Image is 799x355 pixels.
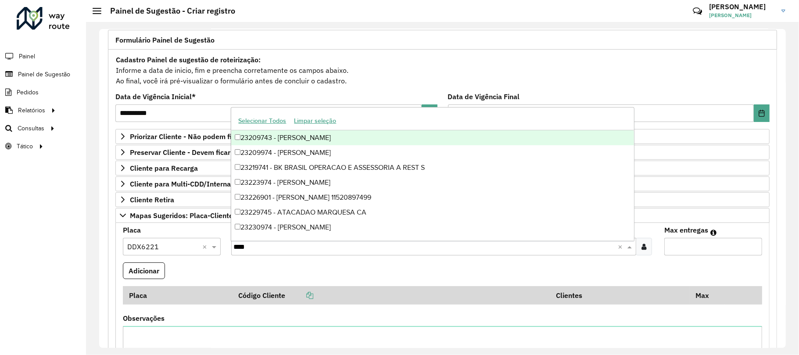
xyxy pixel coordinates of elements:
[550,286,690,305] th: Clientes
[18,106,45,115] span: Relatórios
[664,225,708,235] label: Max entregas
[231,235,634,250] div: 23231974 - DOCTOR DRINK
[130,180,254,187] span: Cliente para Multi-CDD/Internalização
[19,52,35,61] span: Painel
[709,11,775,19] span: [PERSON_NAME]
[690,286,725,305] th: Max
[17,88,39,97] span: Pedidos
[130,212,233,219] span: Mapas Sugeridos: Placa-Cliente
[115,54,770,86] div: Informe a data de inicio, fim e preencha corretamente os campos abaixo. Ao final, você irá pré-vi...
[231,220,634,235] div: 23230974 - [PERSON_NAME]
[285,291,313,300] a: Copiar
[231,175,634,190] div: 23223974 - [PERSON_NAME]
[116,55,261,64] strong: Cadastro Painel de sugestão de roteirização:
[754,104,770,122] button: Choose Date
[202,241,210,252] span: Clear all
[231,160,634,175] div: 23219741 - BK BRASIL OPERACAO E ASSESSORIA A REST S
[130,196,174,203] span: Cliente Retira
[115,192,770,207] a: Cliente Retira
[17,142,33,151] span: Tático
[130,149,308,156] span: Preservar Cliente - Devem ficar no buffer, não roteirizar
[115,176,770,191] a: Cliente para Multi-CDD/Internalização
[422,104,437,122] button: Choose Date
[115,161,770,176] a: Cliente para Recarga
[115,145,770,160] a: Preservar Cliente - Devem ficar no buffer, não roteirizar
[123,262,165,279] button: Adicionar
[115,208,770,223] a: Mapas Sugeridos: Placa-Cliente
[618,241,625,252] span: Clear all
[115,91,196,102] label: Data de Vigência Inicial
[101,6,235,16] h2: Painel de Sugestão - Criar registro
[115,36,215,43] span: Formulário Painel de Sugestão
[231,145,634,160] div: 23209974 - [PERSON_NAME]
[709,3,775,11] h3: [PERSON_NAME]
[231,130,634,145] div: 23209743 - [PERSON_NAME]
[233,286,550,305] th: Código Cliente
[130,165,198,172] span: Cliente para Recarga
[123,225,141,235] label: Placa
[130,133,273,140] span: Priorizar Cliente - Não podem ficar no buffer
[123,286,233,305] th: Placa
[231,190,634,205] div: 23226901 - [PERSON_NAME] 11520897499
[123,313,165,323] label: Observações
[448,91,520,102] label: Data de Vigência Final
[18,70,70,79] span: Painel de Sugestão
[18,124,44,133] span: Consultas
[115,129,770,144] a: Priorizar Cliente - Não podem ficar no buffer
[290,114,340,128] button: Limpar seleção
[688,2,707,21] a: Contato Rápido
[231,107,634,241] ng-dropdown-panel: Options list
[234,114,290,128] button: Selecionar Todos
[710,229,717,236] em: Máximo de clientes que serão colocados na mesma rota com os clientes informados
[231,205,634,220] div: 23229745 - ATACADAO MARQUESA CA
